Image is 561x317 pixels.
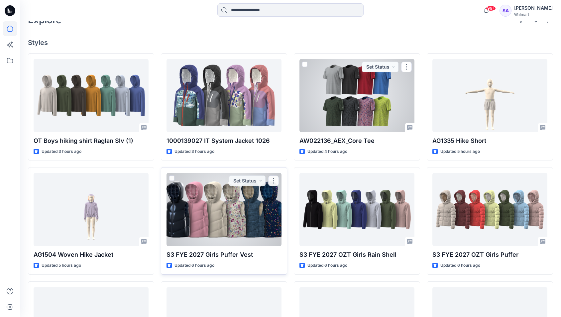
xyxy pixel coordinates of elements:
[514,4,553,12] div: [PERSON_NAME]
[174,262,214,269] p: Updated 6 hours ago
[42,262,81,269] p: Updated 5 hours ago
[167,250,281,259] p: S3 FYE 2027 Girls Puffer Vest
[500,5,511,17] div: SA
[167,136,281,146] p: 1000139027 IT System Jacket 1026
[34,59,149,132] a: OT Boys hiking shirt Raglan Slv (1)
[432,59,547,132] a: AG1335 Hike Short
[432,250,547,259] p: S3 FYE 2027 OZT Girls Puffer
[440,148,480,155] p: Updated 5 hours ago
[167,173,281,246] a: S3 FYE 2027 Girls Puffer Vest
[28,39,553,47] h4: Styles
[299,59,414,132] a: AW022136_AEX_Core Tee
[174,148,214,155] p: Updated 3 hours ago
[299,136,414,146] p: AW022136_AEX_Core Tee
[307,262,347,269] p: Updated 6 hours ago
[34,250,149,259] p: AG1504 Woven Hike Jacket
[167,59,281,132] a: 1000139027 IT System Jacket 1026
[440,262,480,269] p: Updated 6 hours ago
[299,173,414,246] a: S3 FYE 2027 OZT Girls Rain Shell
[432,173,547,246] a: S3 FYE 2027 OZT Girls Puffer
[486,6,496,11] span: 99+
[34,173,149,246] a: AG1504 Woven Hike Jacket
[299,250,414,259] p: S3 FYE 2027 OZT Girls Rain Shell
[34,136,149,146] p: OT Boys hiking shirt Raglan Slv (1)
[42,148,81,155] p: Updated 3 hours ago
[307,148,347,155] p: Updated 4 hours ago
[514,12,553,17] div: Walmart
[28,15,61,25] h2: Explore
[432,136,547,146] p: AG1335 Hike Short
